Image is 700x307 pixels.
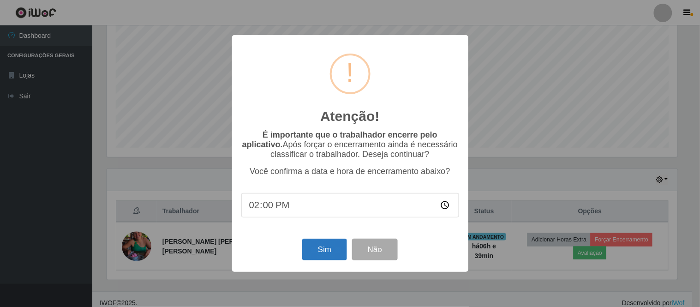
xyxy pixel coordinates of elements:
button: Não [352,239,398,260]
p: Após forçar o encerramento ainda é necessário classificar o trabalhador. Deseja continuar? [241,130,459,159]
h2: Atenção! [320,108,379,125]
button: Sim [302,239,347,260]
p: Você confirma a data e hora de encerramento abaixo? [241,167,459,176]
b: É importante que o trabalhador encerre pelo aplicativo. [242,130,437,149]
